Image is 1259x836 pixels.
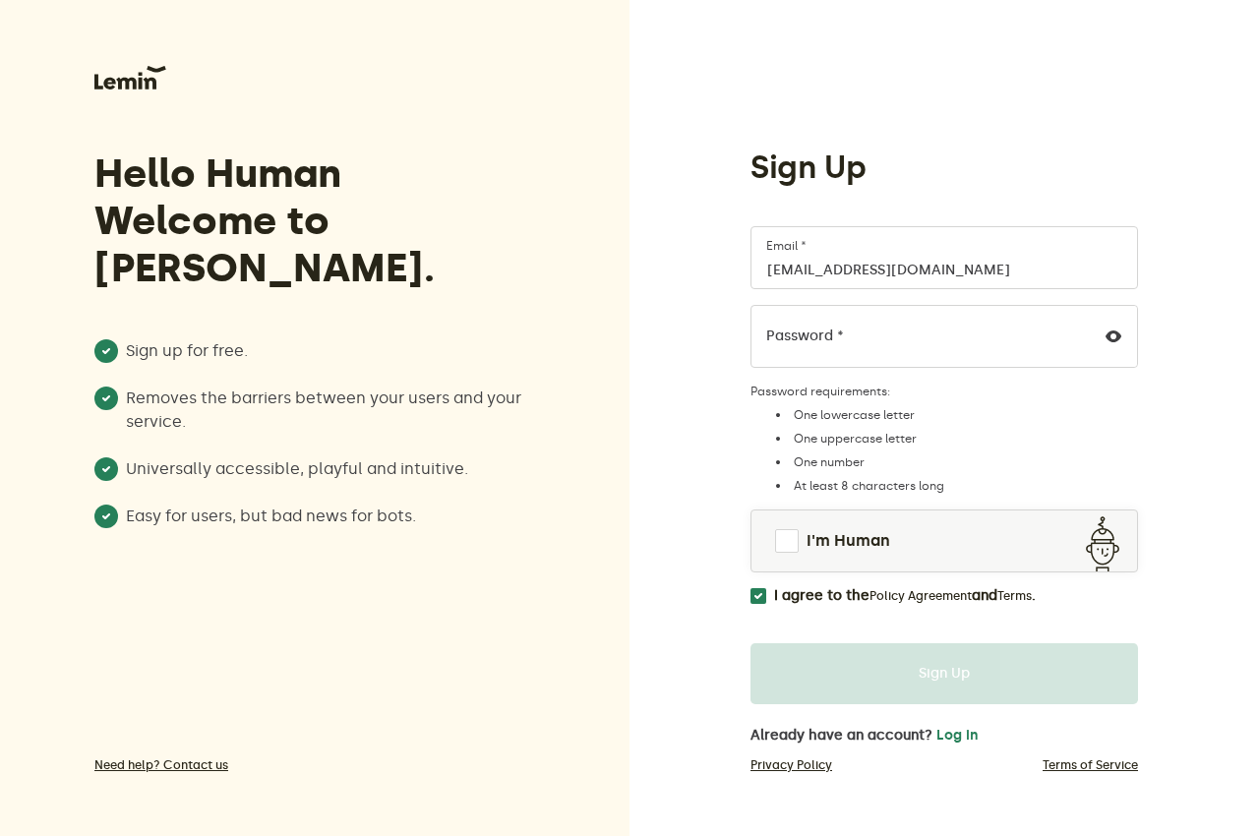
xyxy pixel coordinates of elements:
[94,387,524,434] li: Removes the barriers between your users and your service.
[94,457,524,481] li: Universally accessible, playful and intuitive.
[766,328,844,344] label: Password *
[94,66,166,90] img: Lemin logo
[766,238,807,254] label: Email *
[770,454,1138,470] li: One number
[94,757,524,773] a: Need help? Contact us
[770,478,1138,494] li: At least 8 characters long
[997,588,1032,604] a: Terms
[869,588,972,604] a: Policy Agreement
[770,407,1138,423] li: One lowercase letter
[94,505,524,528] li: Easy for users, but bad news for bots.
[774,588,1036,604] label: I agree to the and .
[750,757,832,773] a: Privacy Policy
[94,339,524,363] li: Sign up for free.
[750,226,1138,289] input: Email *
[807,529,890,553] span: I'm Human
[750,384,1138,399] label: Password requirements:
[94,150,524,292] h3: Hello Human Welcome to [PERSON_NAME].
[936,728,978,744] button: Log in
[750,643,1138,704] button: Sign Up
[1043,757,1138,773] a: Terms of Service
[750,148,867,187] h1: Sign Up
[750,728,932,744] span: Already have an account?
[770,431,1138,447] li: One uppercase letter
